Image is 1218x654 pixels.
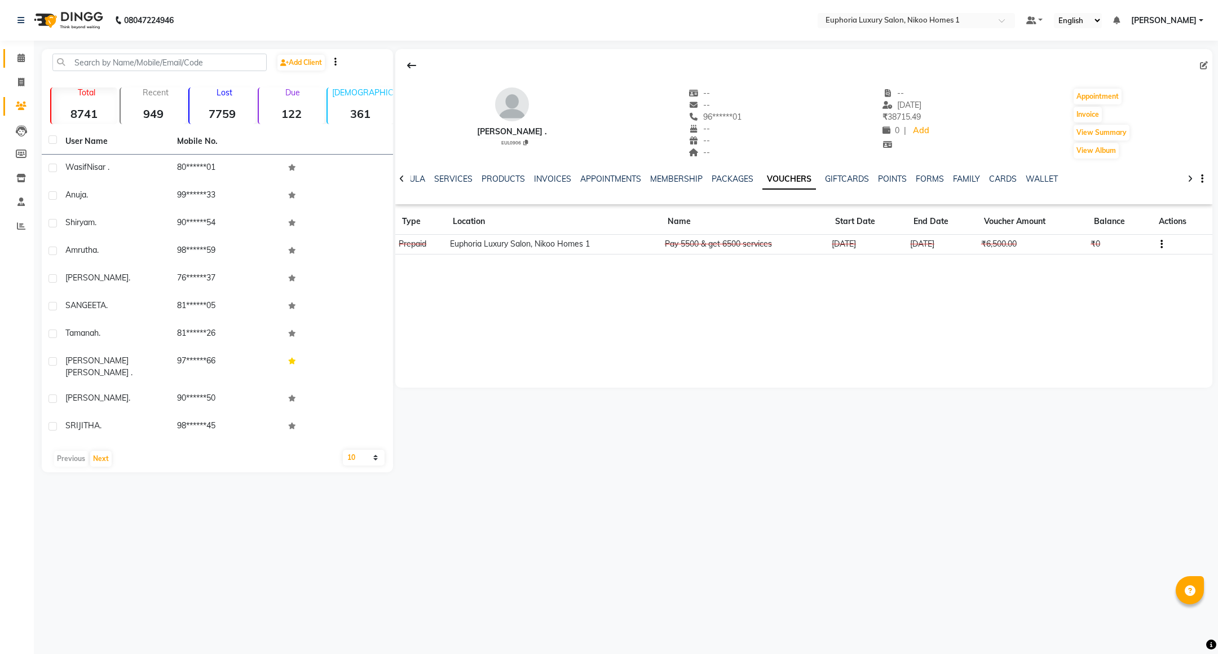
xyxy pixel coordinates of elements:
[1074,143,1119,159] button: View Album
[534,174,571,184] a: INVOICES
[87,162,109,172] span: Nisar .
[90,451,112,467] button: Next
[907,209,978,235] th: End Date
[712,174,753,184] a: PACKAGES
[65,355,129,366] span: [PERSON_NAME]
[434,174,473,184] a: SERVICES
[689,147,710,157] span: --
[125,87,187,98] p: Recent
[904,125,906,137] span: |
[828,235,907,254] td: [DATE]
[882,125,899,135] span: 0
[446,209,661,235] th: Location
[65,367,133,378] span: [PERSON_NAME] .
[51,107,117,121] strong: 8741
[99,328,100,338] span: .
[59,129,170,155] th: User Name
[65,273,129,283] span: [PERSON_NAME]
[277,55,325,71] a: Add Client
[65,162,87,172] span: Wasif
[400,55,423,76] div: Back to Client
[106,300,108,310] span: .
[129,273,130,283] span: .
[446,235,661,254] td: Euphoria Luxury Salon, Nikoo Homes 1
[328,107,394,121] strong: 361
[882,100,921,110] span: [DATE]
[953,174,980,184] a: FAMILY
[65,245,97,255] span: Amrutha
[1131,15,1197,27] span: [PERSON_NAME]
[52,54,267,71] input: Search by Name/Mobile/Email/Code
[482,174,525,184] a: PRODUCTS
[261,87,325,98] p: Due
[65,300,106,310] span: SANGEETA
[395,235,446,254] td: Prepaid
[661,209,828,235] th: Name
[650,174,703,184] a: MEMBERSHIP
[65,217,95,227] span: Shiryam
[977,209,1087,235] th: Voucher Amount
[907,235,978,254] td: [DATE]
[580,174,641,184] a: APPOINTMENTS
[689,88,710,98] span: --
[29,5,106,36] img: logo
[332,87,394,98] p: [DEMOGRAPHIC_DATA]
[86,190,88,200] span: .
[1087,209,1152,235] th: Balance
[124,5,174,36] b: 08047224946
[194,87,255,98] p: Lost
[189,107,255,121] strong: 7759
[1152,209,1212,235] th: Actions
[65,393,129,403] span: [PERSON_NAME]
[989,174,1017,184] a: CARDS
[689,135,710,146] span: --
[882,112,888,122] span: ₹
[762,169,816,190] a: VOUCHERS
[100,420,101,431] span: .
[1026,174,1058,184] a: WALLET
[482,138,547,146] div: EUL0906
[689,124,710,134] span: --
[56,87,117,98] p: Total
[97,245,99,255] span: .
[1074,125,1129,141] button: View Summary
[65,328,99,338] span: Tamanah
[1087,235,1152,254] td: ₹0
[170,129,282,155] th: Mobile No.
[65,190,86,200] span: Anuja
[661,235,828,254] td: Pay 5500 & get 6500 services
[689,100,710,110] span: --
[1074,107,1102,122] button: Invoice
[916,174,944,184] a: FORMS
[95,217,96,227] span: .
[121,107,187,121] strong: 949
[977,235,1087,254] td: ₹6,500.00
[828,209,907,235] th: Start Date
[395,209,446,235] th: Type
[878,174,907,184] a: POINTS
[882,112,921,122] span: 38715.49
[495,87,529,121] img: avatar
[259,107,325,121] strong: 122
[911,123,930,139] a: Add
[882,88,904,98] span: --
[477,126,547,138] div: [PERSON_NAME] .
[825,174,869,184] a: GIFTCARDS
[129,393,130,403] span: .
[1074,89,1122,104] button: Appointment
[65,420,100,431] span: SRIJITHA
